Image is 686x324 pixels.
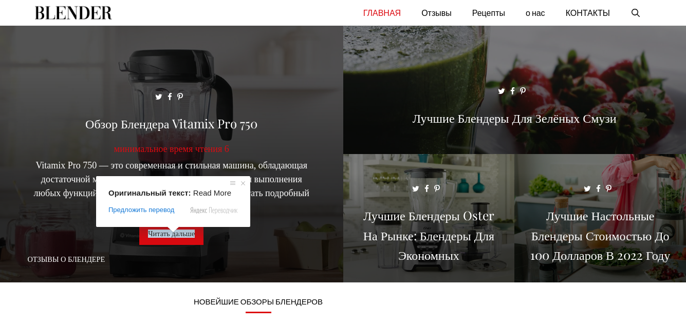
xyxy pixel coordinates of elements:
[472,8,505,18] ya-tr-span: Рецепты
[566,8,610,18] ya-tr-span: КОНТАКТЫ
[108,205,174,215] span: Предложить перевод
[108,188,191,197] span: Оригинальный текст:
[27,255,105,263] a: Отзывы о Блендере
[148,230,195,238] ya-tr-span: Читать дальше
[514,270,686,280] a: Лучшие настольные блендеры стоимостью до 100 долларов в 2022 году
[363,8,401,18] ya-tr-span: ГЛАВНАЯ
[343,270,515,280] a: Лучшие блендеры Oster на рынке: блендеры для экономных
[193,188,231,197] span: Read More
[526,8,545,18] ya-tr-span: о нас
[194,297,323,307] ya-tr-span: НОВЕЙШИЕ ОБЗОРЫ БЛЕНДЕРОВ
[421,8,452,18] ya-tr-span: Отзывы
[139,223,203,245] a: Читать дальше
